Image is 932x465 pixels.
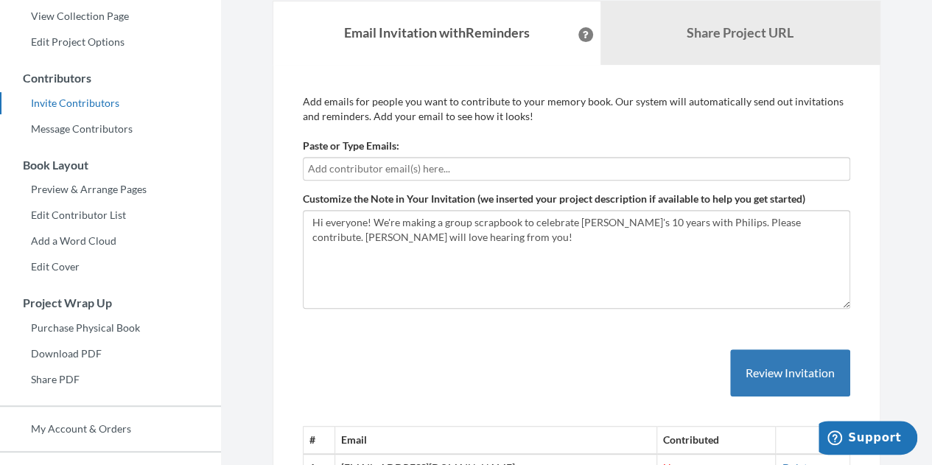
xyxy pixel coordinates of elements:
label: Customize the Note in Your Invitation (we inserted your project description if available to help ... [303,192,805,206]
h3: Contributors [1,71,221,85]
th: Email [335,427,657,454]
button: Review Invitation [730,349,850,397]
th: Contributed [657,427,776,454]
th: # [304,427,335,454]
b: Share Project URL [687,24,793,41]
h3: Project Wrap Up [1,296,221,310]
textarea: Hi everyone! We're making a group scrapbook to celebrate [PERSON_NAME]'s 10 years with Philips. P... [303,210,850,309]
label: Paste or Type Emails: [303,139,399,153]
p: Add emails for people you want to contribute to your memory book. Our system will automatically s... [303,94,850,124]
input: Add contributor email(s) here... [308,161,845,177]
strong: Email Invitation with Reminders [344,24,530,41]
iframe: Opens a widget where you can chat to one of our agents [819,421,917,458]
h3: Book Layout [1,158,221,172]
